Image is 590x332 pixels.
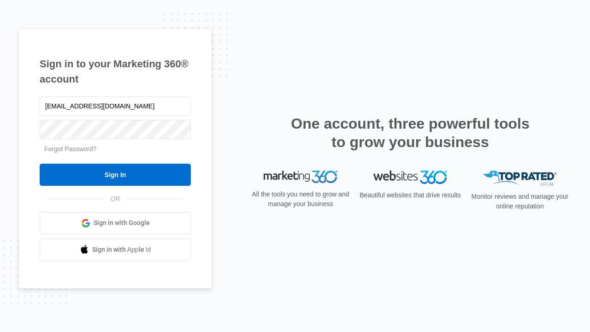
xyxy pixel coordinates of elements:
[94,218,150,228] span: Sign in with Google
[249,190,352,209] p: All the tools you need to grow and manage your business
[40,239,191,261] a: Sign in with Apple Id
[104,194,127,204] span: OR
[92,245,151,255] span: Sign in with Apple Id
[483,171,557,186] img: Top Rated Local
[373,171,447,184] img: Websites 360
[40,56,191,87] h1: Sign in to your Marketing 360® account
[40,212,191,234] a: Sign in with Google
[288,114,532,151] h2: One account, three powerful tools to grow your business
[40,164,191,186] input: Sign In
[40,96,191,116] input: Email
[44,145,97,153] a: Forgot Password?
[264,171,337,184] img: Marketing 360
[359,190,462,200] p: Beautiful websites that drive results
[468,192,572,211] p: Monitor reviews and manage your online reputation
